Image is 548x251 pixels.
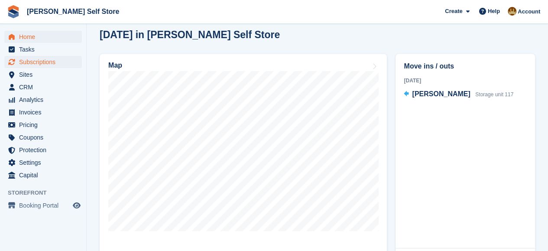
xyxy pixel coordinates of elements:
[508,7,516,16] img: Tom Kingston
[4,106,82,118] a: menu
[19,199,71,212] span: Booking Portal
[404,77,527,85] div: [DATE]
[19,94,71,106] span: Analytics
[19,68,71,81] span: Sites
[19,106,71,118] span: Invoices
[4,31,82,43] a: menu
[19,131,71,143] span: Coupons
[475,91,513,98] span: Storage unit 117
[445,7,462,16] span: Create
[4,156,82,169] a: menu
[4,169,82,181] a: menu
[19,169,71,181] span: Capital
[7,5,20,18] img: stora-icon-8386f47178a22dfd0bd8f6a31ec36ba5ce8667c1dd55bd0f319d3a0aa187defe.svg
[4,81,82,93] a: menu
[19,31,71,43] span: Home
[8,189,86,197] span: Storefront
[19,156,71,169] span: Settings
[108,62,122,69] h2: Map
[488,7,500,16] span: Help
[23,4,123,19] a: [PERSON_NAME] Self Store
[100,29,280,41] h2: [DATE] in [PERSON_NAME] Self Store
[4,131,82,143] a: menu
[4,43,82,55] a: menu
[4,94,82,106] a: menu
[404,61,527,72] h2: Move ins / outs
[4,199,82,212] a: menu
[4,144,82,156] a: menu
[4,68,82,81] a: menu
[19,43,71,55] span: Tasks
[404,89,513,100] a: [PERSON_NAME] Storage unit 117
[4,119,82,131] a: menu
[19,56,71,68] span: Subscriptions
[71,200,82,211] a: Preview store
[19,81,71,93] span: CRM
[19,119,71,131] span: Pricing
[518,7,540,16] span: Account
[4,56,82,68] a: menu
[412,90,470,98] span: [PERSON_NAME]
[19,144,71,156] span: Protection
